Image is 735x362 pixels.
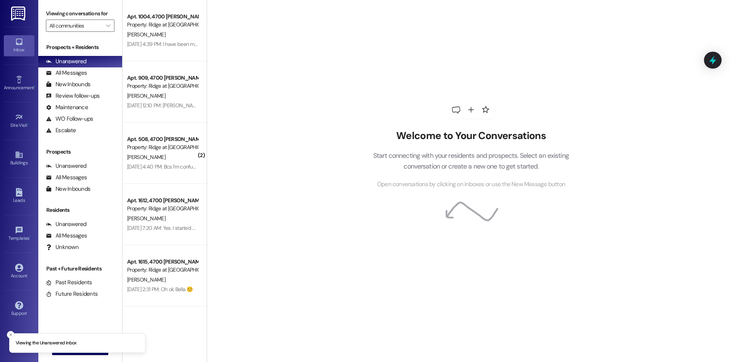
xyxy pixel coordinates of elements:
div: New Inbounds [46,185,90,193]
div: All Messages [46,232,87,240]
div: Apt. 508, 4700 [PERSON_NAME] 5 [127,135,198,143]
div: [DATE] 12:10 PM: [PERSON_NAME] this is [PERSON_NAME] at the ridge in unit #909 is it to late to r... [127,102,415,109]
div: Apt. 1612, 4700 [PERSON_NAME] 16 [127,197,198,205]
div: Future Residents [46,290,98,298]
h2: Welcome to Your Conversations [361,130,580,142]
span: [PERSON_NAME] [127,215,165,222]
div: Past Residents [46,278,92,287]
p: Start connecting with your residents and prospects. Select an existing conversation or create a n... [361,150,580,172]
div: [DATE] 2:31 PM: Oh ok Bella ☺️ [127,286,193,293]
div: Property: Ridge at [GEOGRAPHIC_DATA] (4506) [127,205,198,213]
div: Apt. 909, 4700 [PERSON_NAME] 9 [127,74,198,82]
span: • [28,121,29,127]
div: All Messages [46,69,87,77]
div: Property: Ridge at [GEOGRAPHIC_DATA] (4506) [127,82,198,90]
a: Account [4,261,34,282]
div: Past + Future Residents [38,265,122,273]
span: Open conversations by clicking on inboxes or use the New Message button [377,180,565,189]
div: Property: Ridge at [GEOGRAPHIC_DATA] (4506) [127,143,198,151]
i:  [106,23,110,29]
div: Unknown [46,243,78,251]
div: [DATE] 4:40 PM: Bcs I'm confused do I have to go get a paper from the office and take it to the m... [127,163,502,170]
div: Prospects [38,148,122,156]
input: All communities [49,20,102,32]
a: Buildings [4,148,34,169]
div: Escalate [46,126,76,134]
a: Support [4,299,34,319]
button: Close toast [7,331,15,339]
a: Site Visit • [4,111,34,131]
p: Viewing the Unanswered inbox [16,340,77,347]
div: Unanswered [46,220,87,228]
div: WO Follow-ups [46,115,93,123]
div: Property: Ridge at [GEOGRAPHIC_DATA] (4506) [127,266,198,274]
div: Unanswered [46,162,87,170]
div: Review follow-ups [46,92,100,100]
span: [PERSON_NAME] [127,154,165,161]
a: Templates • [4,224,34,244]
a: Leads [4,186,34,206]
img: ResiDesk Logo [11,7,27,21]
span: [PERSON_NAME] [127,276,165,283]
span: [PERSON_NAME] [127,92,165,99]
span: • [34,84,35,89]
div: Prospects + Residents [38,43,122,51]
div: [DATE] 7:20 AM: Yes. I started my new job [DATE] they did tell me I get paid [DATE] but my wife c... [127,224,638,231]
div: New Inbounds [46,80,90,88]
div: All Messages [46,174,87,182]
div: Residents [38,206,122,214]
span: • [29,234,31,240]
label: Viewing conversations for [46,8,114,20]
a: Inbox [4,35,34,56]
div: Apt. 1615, 4700 [PERSON_NAME] 16 [127,258,198,266]
div: Apt. 1004, 4700 [PERSON_NAME] 10 [127,13,198,21]
span: [PERSON_NAME] [127,31,165,38]
div: Maintenance [46,103,88,111]
div: Property: Ridge at [GEOGRAPHIC_DATA] (4506) [127,21,198,29]
div: Unanswered [46,57,87,66]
